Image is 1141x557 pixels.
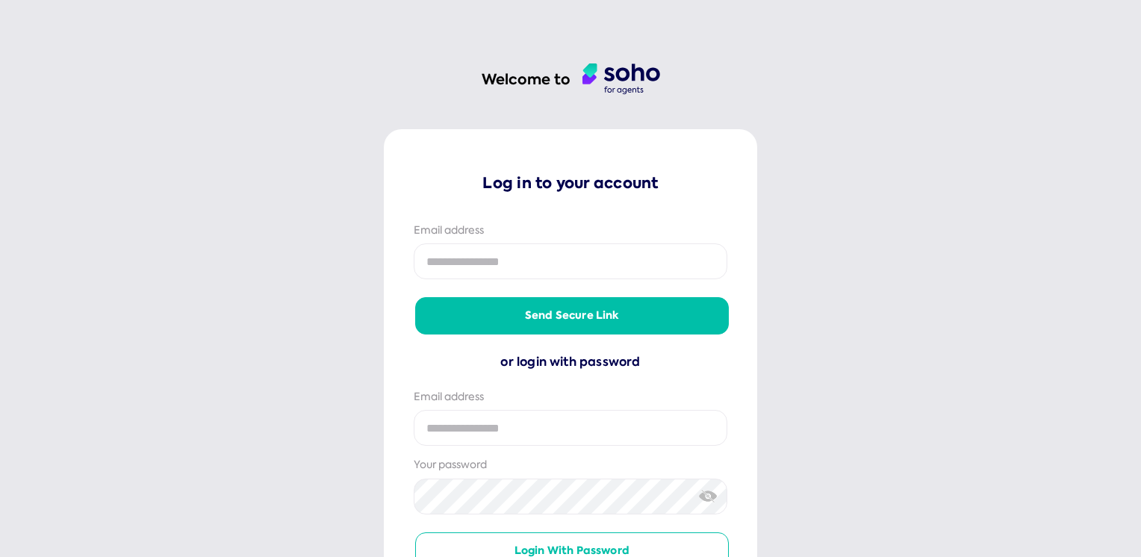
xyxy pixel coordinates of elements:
p: Log in to your account [414,172,727,193]
div: Email address [414,390,727,405]
img: eye-crossed.svg [699,488,718,504]
button: Send secure link [415,297,729,334]
div: or login with password [414,352,727,372]
div: Email address [414,223,727,238]
h1: Welcome to [482,69,570,90]
div: Your password [414,458,727,473]
img: agent logo [582,63,660,95]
